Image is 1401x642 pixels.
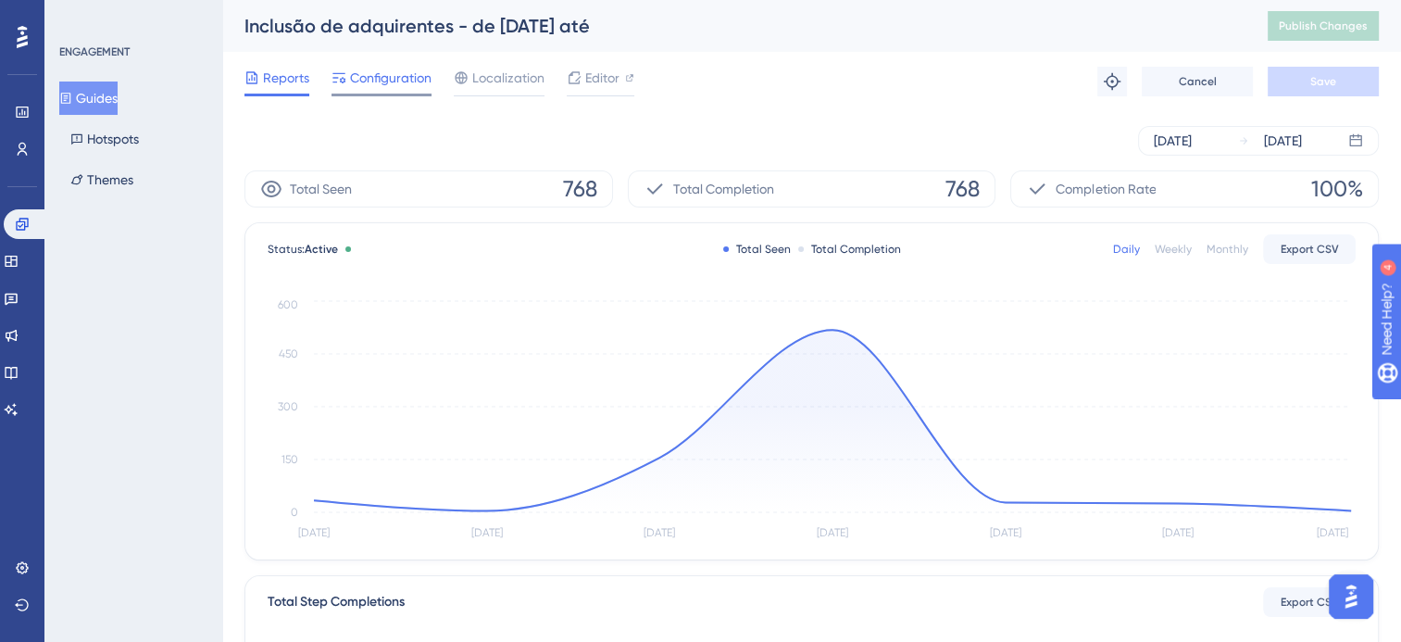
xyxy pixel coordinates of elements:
span: Total Completion [673,178,774,200]
span: Export CSV [1281,595,1339,610]
span: Export CSV [1281,242,1339,257]
tspan: [DATE] [1162,526,1194,539]
span: Active [305,243,338,256]
span: Completion Rate [1056,178,1156,200]
span: Save [1310,74,1336,89]
tspan: [DATE] [990,526,1021,539]
span: Localization [472,67,544,89]
tspan: 0 [291,506,298,519]
tspan: 600 [278,298,298,311]
div: Total Completion [798,242,901,257]
span: Configuration [350,67,432,89]
span: Total Seen [290,178,352,200]
span: Reports [263,67,309,89]
div: Total Step Completions [268,591,405,613]
div: Inclusão de adquirentes - de [DATE] até [244,13,1221,39]
div: 4 [129,9,134,24]
span: 100% [1311,174,1363,204]
tspan: [DATE] [1317,526,1348,539]
div: [DATE] [1154,130,1192,152]
tspan: 450 [279,347,298,360]
tspan: [DATE] [471,526,503,539]
button: Themes [59,163,144,196]
button: Save [1268,67,1379,96]
div: Total Seen [723,242,791,257]
tspan: 150 [281,453,298,466]
span: Status: [268,242,338,257]
button: Cancel [1142,67,1253,96]
button: Export CSV [1263,234,1356,264]
div: Daily [1113,242,1140,257]
tspan: [DATE] [817,526,848,539]
span: Editor [585,67,619,89]
iframe: UserGuiding AI Assistant Launcher [1323,569,1379,624]
button: Hotspots [59,122,150,156]
tspan: [DATE] [644,526,675,539]
div: [DATE] [1264,130,1302,152]
span: 768 [563,174,597,204]
span: 768 [945,174,980,204]
span: Publish Changes [1279,19,1368,33]
button: Publish Changes [1268,11,1379,41]
button: Guides [59,82,118,115]
div: Weekly [1155,242,1192,257]
tspan: [DATE] [298,526,330,539]
button: Export CSV [1263,587,1356,617]
tspan: 300 [278,400,298,413]
div: ENGAGEMENT [59,44,130,59]
div: Monthly [1207,242,1248,257]
span: Cancel [1179,74,1217,89]
span: Need Help? [44,5,116,27]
